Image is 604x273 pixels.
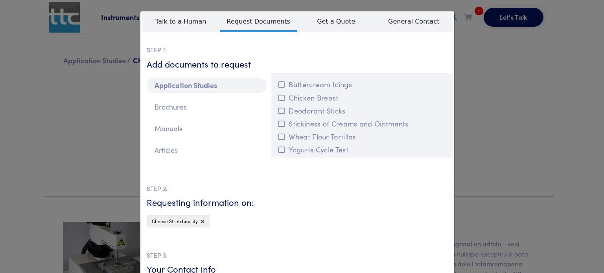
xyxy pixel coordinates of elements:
[147,143,267,158] p: Articles
[152,218,198,224] span: Cheese Stretchability
[147,250,448,260] p: STEP 3:
[297,12,375,30] span: Get a Quote
[147,99,267,115] p: Brochures
[276,143,448,156] button: Yogurts Cycle Test
[220,12,298,32] span: Request Documents
[276,78,448,91] button: Buttercream Icings
[276,91,448,104] button: Chicken Breast
[147,45,448,55] p: STEP 1:
[147,183,448,194] p: STEP 2:
[276,156,448,169] button: Toothpaste - Tarter Control Gel
[147,196,448,209] h6: Requesting information on:
[142,12,220,30] span: Talk to a Human
[147,78,267,93] p: Application Studies
[276,104,448,117] button: Deodorant Sticks
[276,117,448,130] button: Stickiness of Creams and Ointments
[147,121,267,136] p: Manuals
[276,130,448,143] button: Wheat Flour Tortillas
[147,58,448,70] h6: Add documents to request
[375,12,453,30] span: General Contact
